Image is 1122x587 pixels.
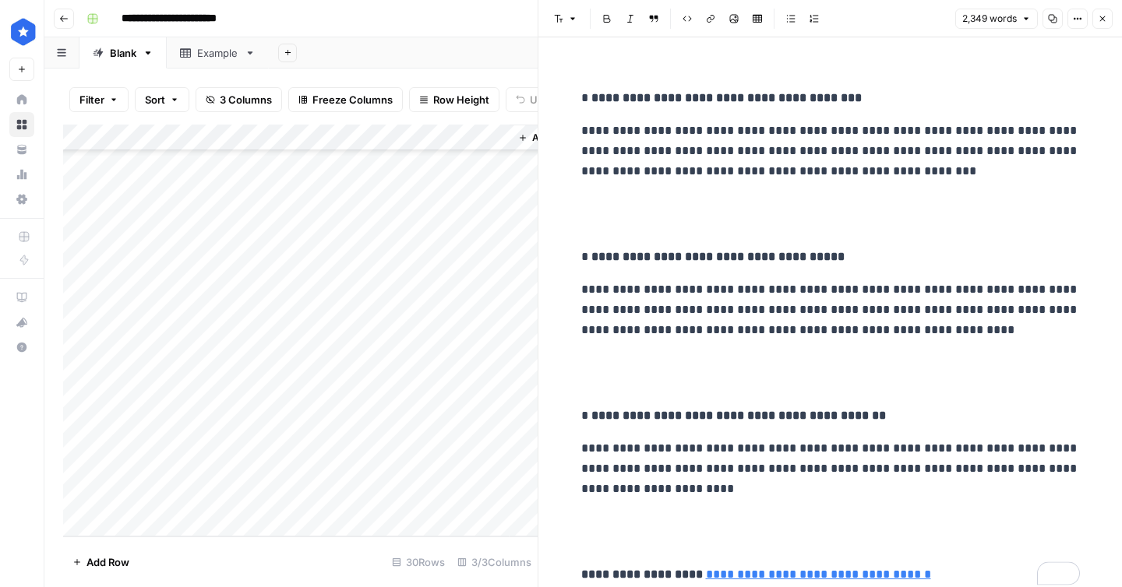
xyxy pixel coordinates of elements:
[451,550,538,575] div: 3/3 Columns
[9,112,34,137] a: Browse
[9,18,37,46] img: ConsumerAffairs Logo
[167,37,269,69] a: Example
[10,311,34,334] div: What's new?
[220,92,272,107] span: 3 Columns
[955,9,1038,29] button: 2,349 words
[386,550,451,575] div: 30 Rows
[312,92,393,107] span: Freeze Columns
[512,128,593,148] button: Add Column
[530,92,556,107] span: Undo
[9,87,34,112] a: Home
[79,37,167,69] a: Blank
[433,92,489,107] span: Row Height
[69,87,129,112] button: Filter
[9,187,34,212] a: Settings
[9,335,34,360] button: Help + Support
[63,550,139,575] button: Add Row
[962,12,1017,26] span: 2,349 words
[409,87,499,112] button: Row Height
[506,87,566,112] button: Undo
[110,45,136,61] div: Blank
[288,87,403,112] button: Freeze Columns
[9,12,34,51] button: Workspace: ConsumerAffairs
[197,45,238,61] div: Example
[196,87,282,112] button: 3 Columns
[86,554,129,570] span: Add Row
[145,92,165,107] span: Sort
[9,310,34,335] button: What's new?
[135,87,189,112] button: Sort
[9,137,34,162] a: Your Data
[79,92,104,107] span: Filter
[9,285,34,310] a: AirOps Academy
[9,162,34,187] a: Usage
